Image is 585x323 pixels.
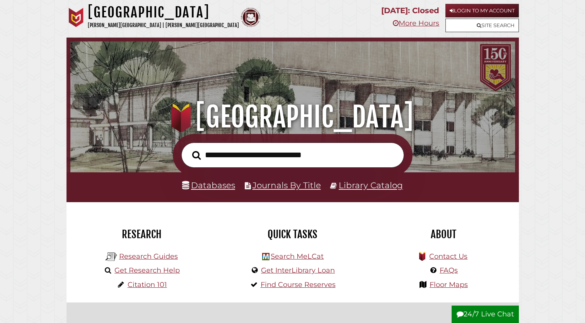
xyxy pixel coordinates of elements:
[114,266,180,275] a: Get Research Help
[445,19,519,32] a: Site Search
[241,8,260,27] img: Calvin Theological Seminary
[182,180,235,190] a: Databases
[261,280,336,289] a: Find Course Reserves
[440,266,458,275] a: FAQs
[192,150,201,160] i: Search
[223,228,362,241] h2: Quick Tasks
[119,252,178,261] a: Research Guides
[271,252,324,261] a: Search MeLCat
[445,4,519,17] a: Login to My Account
[262,253,269,260] img: Hekman Library Logo
[88,4,239,21] h1: [GEOGRAPHIC_DATA]
[67,8,86,27] img: Calvin University
[188,149,205,162] button: Search
[252,180,321,190] a: Journals By Title
[393,19,439,27] a: More Hours
[374,228,513,241] h2: About
[106,251,117,263] img: Hekman Library Logo
[79,100,506,134] h1: [GEOGRAPHIC_DATA]
[261,266,335,275] a: Get InterLibrary Loan
[429,252,467,261] a: Contact Us
[339,180,403,190] a: Library Catalog
[72,228,211,241] h2: Research
[128,280,167,289] a: Citation 101
[430,280,468,289] a: Floor Maps
[88,21,239,30] p: [PERSON_NAME][GEOGRAPHIC_DATA] | [PERSON_NAME][GEOGRAPHIC_DATA]
[381,4,439,17] p: [DATE]: Closed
